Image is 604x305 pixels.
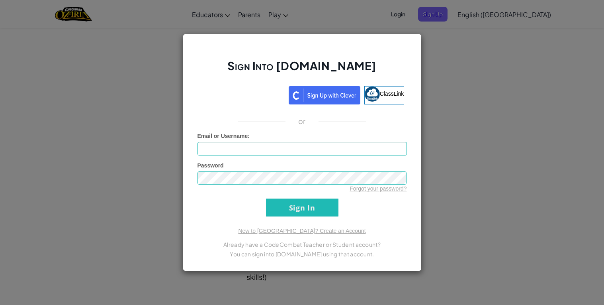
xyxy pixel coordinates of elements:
iframe: Sign in with Google Button [196,85,289,103]
a: New to [GEOGRAPHIC_DATA]? Create an Account [238,228,366,234]
p: You can sign into [DOMAIN_NAME] using that account. [197,249,407,259]
img: classlink-logo-small.png [365,87,380,102]
span: ClassLink [380,90,404,96]
p: or [298,116,306,126]
a: Forgot your password? [350,185,407,192]
label: : [197,132,250,140]
input: Sign In [266,199,338,216]
p: Already have a CodeCombat Teacher or Student account? [197,240,407,249]
span: Password [197,162,224,169]
img: clever_sso_button@2x.png [289,86,360,104]
h2: Sign Into [DOMAIN_NAME] [197,58,407,81]
span: Email or Username [197,133,248,139]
